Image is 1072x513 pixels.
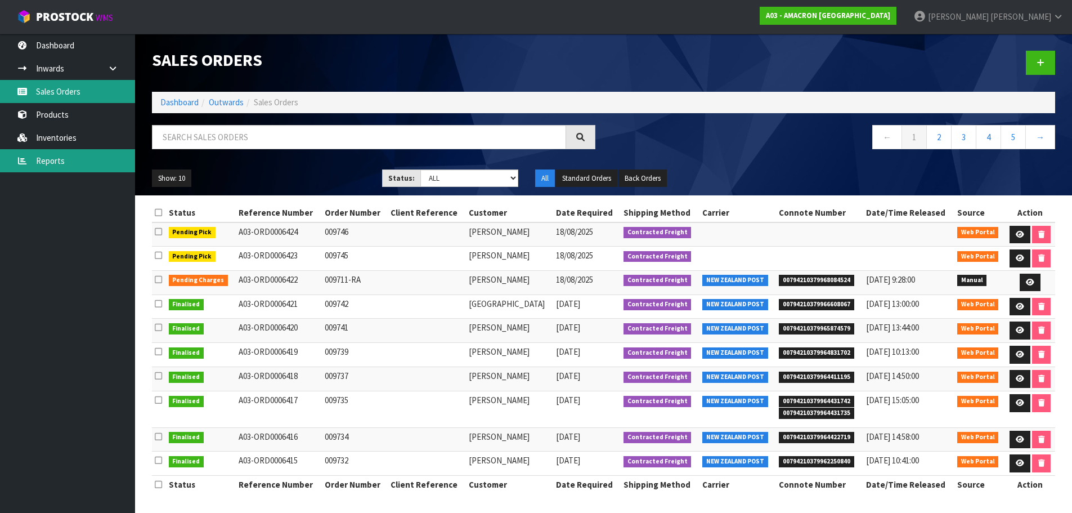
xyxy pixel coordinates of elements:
span: Manual [957,275,987,286]
span: NEW ZEALAND POST [702,432,768,443]
strong: Status: [388,173,415,183]
td: A03-ORD0006422 [236,270,322,295]
span: Contracted Freight [624,432,692,443]
span: NEW ZEALAND POST [702,456,768,467]
span: Pending Pick [169,251,216,262]
th: Date/Time Released [863,476,954,494]
span: Contracted Freight [624,227,692,238]
span: 00794210379964431742 [779,396,854,407]
span: Finalised [169,347,204,359]
span: 00794210379964422719 [779,432,854,443]
span: Web Portal [957,251,999,262]
td: [PERSON_NAME] [466,427,554,452]
td: 009742 [322,295,388,319]
span: Web Portal [957,396,999,407]
td: [PERSON_NAME] [466,319,554,343]
td: 009734 [322,427,388,452]
th: Action [1005,204,1055,222]
a: 1 [901,125,927,149]
a: 2 [926,125,952,149]
span: Contracted Freight [624,372,692,383]
td: A03-ORD0006419 [236,343,322,367]
span: 00794210379962250840 [779,456,854,467]
td: [PERSON_NAME] [466,247,554,271]
td: 009732 [322,452,388,476]
span: [PERSON_NAME] [990,11,1051,22]
span: 18/08/2025 [556,274,593,285]
th: Status [166,476,236,494]
span: [DATE] [556,371,580,381]
span: 00794210379964411195 [779,372,854,383]
span: NEW ZEALAND POST [702,323,768,334]
td: 009741 [322,319,388,343]
span: NEW ZEALAND POST [702,299,768,310]
span: 00794210379965874579 [779,323,854,334]
th: Client Reference [388,204,466,222]
span: NEW ZEALAND POST [702,347,768,359]
nav: Page navigation [612,125,1056,153]
span: Contracted Freight [624,347,692,359]
span: Finalised [169,456,204,467]
span: [DATE] [556,455,580,466]
td: A03-ORD0006421 [236,295,322,319]
th: Date Required [553,204,620,222]
th: Customer [466,476,554,494]
td: [PERSON_NAME] [466,343,554,367]
td: 009735 [322,391,388,427]
input: Search sales orders [152,125,566,149]
span: [DATE] [556,431,580,442]
span: 00794210379968084524 [779,275,854,286]
th: Customer [466,204,554,222]
button: Show: 10 [152,169,191,188]
span: [DATE] [556,346,580,357]
span: Finalised [169,432,204,443]
span: 00794210379964831702 [779,347,854,359]
td: A03-ORD0006424 [236,222,322,247]
span: [DATE] 10:41:00 [866,455,919,466]
td: A03-ORD0006423 [236,247,322,271]
td: A03-ORD0006418 [236,367,322,391]
span: NEW ZEALAND POST [702,275,768,286]
td: A03-ORD0006417 [236,391,322,427]
a: → [1025,125,1055,149]
a: ← [872,125,902,149]
td: A03-ORD0006416 [236,427,322,452]
td: 009711-RA [322,270,388,295]
a: 5 [1001,125,1026,149]
span: Web Portal [957,299,999,310]
th: Source [954,476,1005,494]
span: [DATE] 9:28:00 [866,274,915,285]
th: Order Number [322,204,388,222]
td: [GEOGRAPHIC_DATA] [466,295,554,319]
span: Contracted Freight [624,275,692,286]
th: Carrier [699,476,776,494]
button: Back Orders [618,169,667,188]
span: NEW ZEALAND POST [702,396,768,407]
span: Finalised [169,299,204,310]
span: Contracted Freight [624,396,692,407]
span: Web Portal [957,323,999,334]
th: Action [1005,476,1055,494]
th: Order Number [322,476,388,494]
th: Reference Number [236,204,322,222]
span: 18/08/2025 [556,226,593,237]
span: Web Portal [957,456,999,467]
span: 18/08/2025 [556,250,593,261]
th: Status [166,204,236,222]
span: [DATE] 15:05:00 [866,395,919,405]
span: [DATE] 13:00:00 [866,298,919,309]
th: Date Required [553,476,620,494]
span: 00794210379966608067 [779,299,854,310]
span: Finalised [169,396,204,407]
span: [DATE] [556,322,580,333]
span: Finalised [169,323,204,334]
a: Dashboard [160,97,199,108]
span: Web Portal [957,227,999,238]
strong: A03 - AMACRON [GEOGRAPHIC_DATA] [766,11,890,20]
td: A03-ORD0006415 [236,452,322,476]
td: 009745 [322,247,388,271]
span: [PERSON_NAME] [928,11,989,22]
span: Web Portal [957,372,999,383]
td: [PERSON_NAME] [466,270,554,295]
span: Finalised [169,372,204,383]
